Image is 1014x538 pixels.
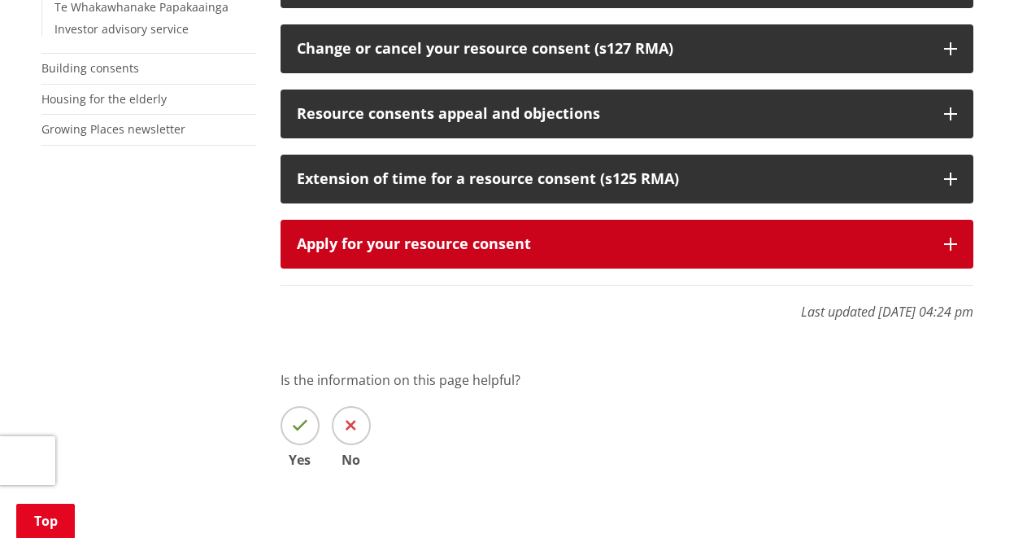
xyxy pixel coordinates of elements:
[41,60,139,76] a: Building consents
[939,470,998,528] iframe: Messenger Launcher
[41,121,185,137] a: Growing Places newsletter
[54,21,189,37] a: Investor advisory service
[41,91,167,107] a: Housing for the elderly
[297,106,928,122] div: Resource consents appeal and objections
[281,90,973,138] button: Resource consents appeal and objections
[297,41,928,57] div: Change or cancel your resource consent (s127 RMA)
[297,236,928,252] div: Apply for your resource consent
[16,504,75,538] a: Top
[297,171,928,187] div: Extension of time for a resource consent (s125 RMA)
[281,285,973,321] p: Last updated [DATE] 04:24 pm
[332,453,371,466] span: No
[281,370,973,390] p: Is the information on this page helpful?
[281,453,320,466] span: Yes
[281,220,973,269] button: Apply for your resource consent
[281,24,973,73] button: Change or cancel your resource consent (s127 RMA)
[281,155,973,203] button: Extension of time for a resource consent (s125 RMA)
